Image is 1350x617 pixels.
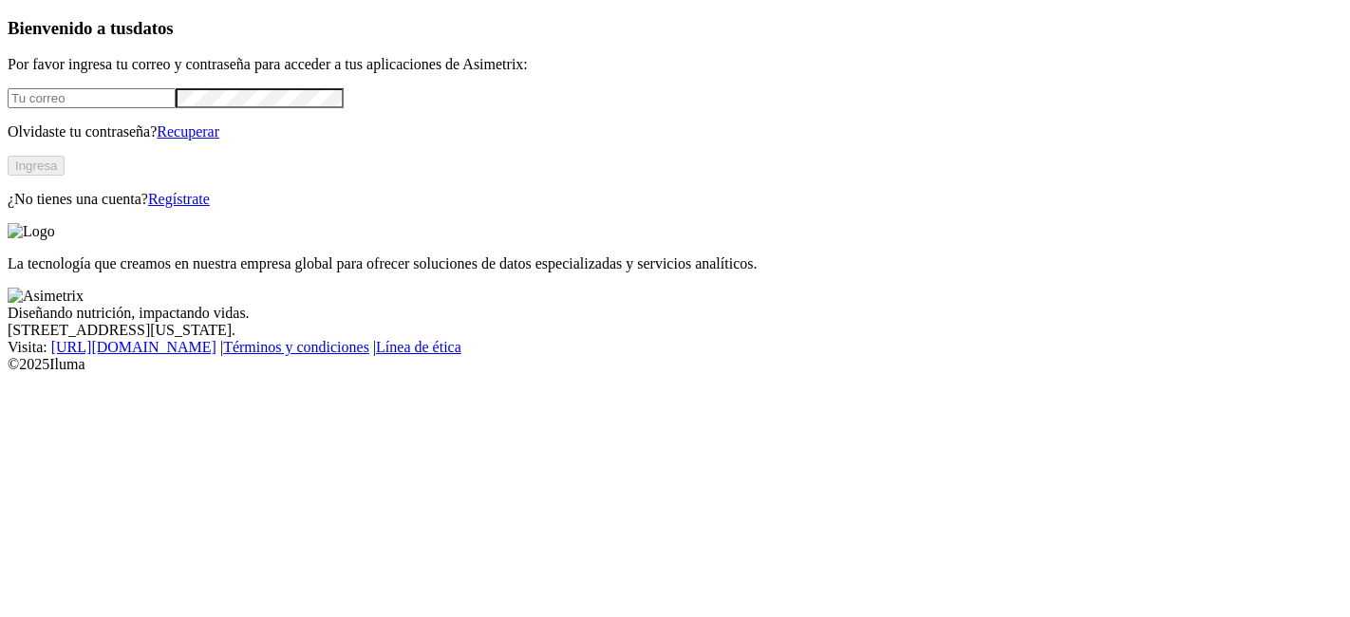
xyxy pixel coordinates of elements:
[8,255,1342,272] p: La tecnología que creamos en nuestra empresa global para ofrecer soluciones de datos especializad...
[223,339,369,355] a: Términos y condiciones
[8,339,1342,356] div: Visita : | |
[148,191,210,207] a: Regístrate
[157,123,219,140] a: Recuperar
[376,339,461,355] a: Línea de ética
[51,339,216,355] a: [URL][DOMAIN_NAME]
[8,305,1342,322] div: Diseñando nutrición, impactando vidas.
[8,191,1342,208] p: ¿No tienes una cuenta?
[8,123,1342,140] p: Olvidaste tu contraseña?
[8,156,65,176] button: Ingresa
[8,322,1342,339] div: [STREET_ADDRESS][US_STATE].
[8,88,176,108] input: Tu correo
[8,18,1342,39] h3: Bienvenido a tus
[8,223,55,240] img: Logo
[8,288,84,305] img: Asimetrix
[8,56,1342,73] p: Por favor ingresa tu correo y contraseña para acceder a tus aplicaciones de Asimetrix:
[133,18,174,38] span: datos
[8,356,1342,373] div: © 2025 Iluma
